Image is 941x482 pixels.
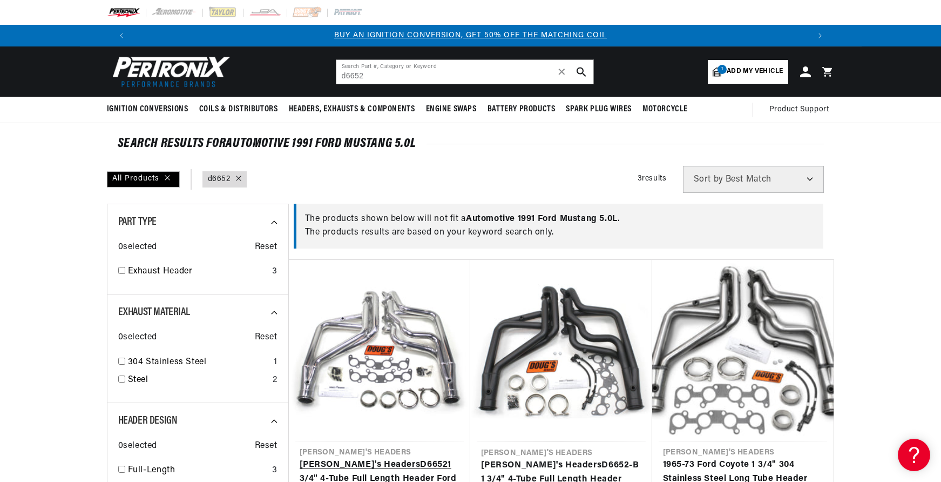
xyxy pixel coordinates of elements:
[118,217,157,227] span: Part Type
[769,97,835,123] summary: Product Support
[683,166,824,193] select: Sort by
[128,265,268,279] a: Exhaust Header
[107,53,231,90] img: Pertronix
[488,104,556,115] span: Battery Products
[272,464,277,478] div: 3
[208,173,231,185] a: d6652
[769,104,829,116] span: Product Support
[694,175,723,184] span: Sort by
[128,373,268,387] a: Steel
[708,60,788,84] a: 1Add my vehicle
[107,97,194,122] summary: Ignition Conversions
[717,65,727,74] span: 1
[560,97,637,122] summary: Spark Plug Wires
[482,97,561,122] summary: Battery Products
[642,104,688,115] span: Motorcycle
[272,265,277,279] div: 3
[566,104,632,115] span: Spark Plug Wires
[727,66,783,77] span: Add my vehicle
[118,439,157,453] span: 0 selected
[107,171,180,188] div: All Products
[118,416,178,426] span: Header Design
[255,331,277,345] span: Reset
[80,25,862,46] slideshow-component: Translation missing: en.sections.announcements.announcement_bar
[132,30,809,42] div: 1 of 3
[132,30,809,42] div: Announcement
[274,356,277,370] div: 1
[637,97,693,122] summary: Motorcycle
[118,307,190,318] span: Exhaust Material
[255,439,277,453] span: Reset
[809,25,831,46] button: Translation missing: en.sections.announcements.next_announcement
[255,240,277,255] span: Reset
[289,104,415,115] span: Headers, Exhausts & Components
[199,104,278,115] span: Coils & Distributors
[283,97,421,122] summary: Headers, Exhausts & Components
[111,25,132,46] button: Translation missing: en.sections.announcements.previous_announcement
[334,31,607,39] a: BUY AN IGNITION CONVERSION, GET 50% OFF THE MATCHING COIL
[421,97,482,122] summary: Engine Swaps
[194,97,283,122] summary: Coils & Distributors
[336,60,593,84] input: Search Part #, Category or Keyword
[128,464,268,478] a: Full-Length
[273,373,277,387] div: 2
[570,60,593,84] button: search button
[638,175,667,183] span: 3 results
[426,104,477,115] span: Engine Swaps
[107,104,188,115] span: Ignition Conversions
[118,331,157,345] span: 0 selected
[466,215,618,223] span: Automotive 1991 Ford Mustang 5.0L
[118,138,824,149] div: SEARCH RESULTS FOR Automotive 1991 Ford Mustang 5.0L
[305,212,815,240] div: The products shown below will not fit a . The products results are based on your keyword search o...
[128,356,269,370] a: 304 Stainless Steel
[118,240,157,255] span: 0 selected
